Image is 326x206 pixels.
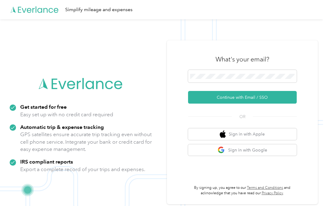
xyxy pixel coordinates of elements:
[262,191,283,195] a: Privacy Policy
[216,55,269,64] h3: What's your email?
[232,114,253,120] span: OR
[188,128,297,140] button: apple logoSign in with Apple
[247,186,283,190] a: Terms and Conditions
[20,124,104,130] strong: Automatic trip & expense tracking
[65,6,133,14] div: Simplify mileage and expenses
[20,158,73,165] strong: IRS compliant reports
[188,144,297,156] button: google logoSign in with Google
[20,166,145,173] p: Export a complete record of your trips and expenses.
[20,111,113,118] p: Easy set up with no credit card required
[220,130,226,138] img: apple logo
[20,104,67,110] strong: Get started for free
[218,146,225,154] img: google logo
[188,91,297,104] button: Continue with Email / SSO
[188,185,297,196] p: By signing up, you agree to our and acknowledge that you have read our .
[20,131,152,153] p: GPS satellites ensure accurate trip tracking even without cell phone service. Integrate your bank...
